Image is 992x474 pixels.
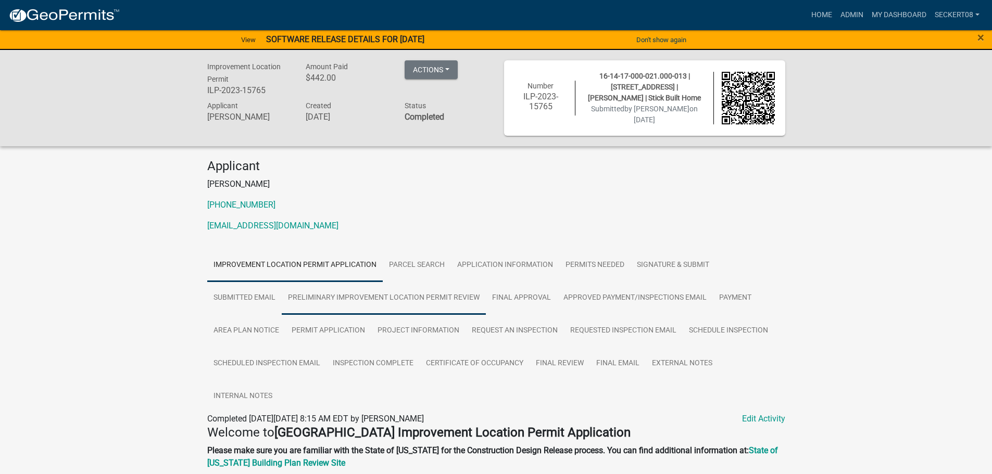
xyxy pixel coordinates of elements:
a: Signature & Submit [631,249,715,282]
a: Preliminary Improvement Location Permit Review [282,281,486,315]
a: Final Review [530,347,590,380]
span: Completed [DATE][DATE] 8:15 AM EDT by [PERSON_NAME] [207,414,424,424]
a: Parcel search [383,249,451,282]
a: Final Approval [486,281,557,315]
a: Permits Needed [559,249,631,282]
span: Created [306,101,331,110]
a: Improvement Location Permit Application [207,249,383,282]
strong: Completed [405,112,444,122]
span: Number [528,82,554,90]
h6: [PERSON_NAME] [207,112,291,122]
button: Actions [405,60,458,79]
span: by [PERSON_NAME] [624,105,689,113]
a: View [237,31,260,48]
a: Area Plan Notice [207,314,285,348]
span: Status [405,101,426,110]
h6: ILP-2023-15765 [514,92,568,111]
span: Amount Paid [306,62,348,71]
a: My Dashboard [868,5,931,25]
a: Request an Inspection [466,314,564,348]
h6: $442.00 [306,73,389,83]
span: Submitted on [DATE] [591,105,698,124]
a: Inspection Complete [327,347,420,380]
strong: SOFTWARE RELEASE DETAILS FOR [DATE] [266,34,424,44]
a: Admin [836,5,868,25]
a: Scheduled Inspection Email [207,347,327,380]
span: Applicant [207,101,238,110]
h4: Applicant [207,159,785,174]
h4: Welcome to [207,425,785,440]
a: [PHONE_NUMBER] [207,200,275,210]
strong: Please make sure you are familiar with the State of [US_STATE] for the Construction Design Releas... [207,445,749,455]
a: State of [US_STATE] Building Plan Review Site [207,445,778,468]
a: Final Email [590,347,646,380]
button: Close [977,31,984,44]
a: Internal Notes [207,380,279,413]
a: Requested Inspection Email [564,314,683,348]
a: seckert08 [931,5,984,25]
a: Home [807,5,836,25]
a: Approved Payment/Inspections Email [557,281,713,315]
a: Submitted Email [207,281,282,315]
a: Payment [713,281,758,315]
a: Schedule Inspection [683,314,774,348]
a: Edit Activity [742,413,785,425]
a: Project Information [371,314,466,348]
h6: [DATE] [306,112,389,122]
a: Application Information [451,249,559,282]
p: [PERSON_NAME] [207,178,785,190]
button: Don't show again [632,31,690,48]
a: Certificate of Occupancy [420,347,530,380]
a: Permit Application [285,314,371,348]
img: QR code [722,72,775,125]
span: 16-14-17-000-021.000-013 | [STREET_ADDRESS] | [PERSON_NAME] | Stick Built Home [588,72,701,102]
h6: ILP-2023-15765 [207,85,291,95]
span: Improvement Location Permit [207,62,281,83]
a: External Notes [646,347,719,380]
strong: [GEOGRAPHIC_DATA] Improvement Location Permit Application [274,425,631,440]
a: [EMAIL_ADDRESS][DOMAIN_NAME] [207,221,338,230]
span: × [977,30,984,45]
